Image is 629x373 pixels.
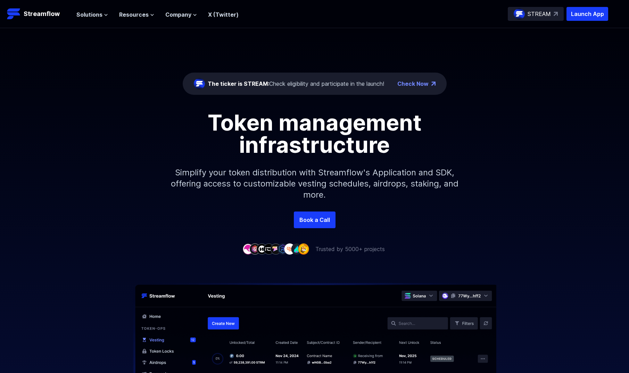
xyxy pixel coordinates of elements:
img: company-1 [242,243,254,254]
img: Streamflow Logo [7,7,21,21]
span: The ticker is STREAM: [208,80,269,87]
div: Check eligibility and participate in the launch! [208,80,384,88]
h1: Token management infrastructure [158,111,471,156]
a: X (Twitter) [208,11,239,18]
span: Solutions [76,10,102,19]
img: streamflow-logo-circle.png [194,78,205,89]
a: Book a Call [294,212,336,228]
button: Resources [119,10,154,19]
img: company-5 [270,243,281,254]
img: company-8 [291,243,302,254]
p: Streamflow [24,9,60,19]
button: Company [165,10,197,19]
button: Launch App [566,7,608,21]
img: company-2 [249,243,260,254]
img: company-9 [298,243,309,254]
span: Company [165,10,191,19]
a: Streamflow [7,7,69,21]
img: company-7 [284,243,295,254]
img: top-right-arrow.png [431,82,436,86]
img: company-6 [277,243,288,254]
img: company-3 [256,243,267,254]
img: company-4 [263,243,274,254]
span: Resources [119,10,149,19]
img: top-right-arrow.svg [554,12,558,16]
p: Simplify your token distribution with Streamflow's Application and SDK, offering access to custom... [165,156,464,212]
img: streamflow-logo-circle.png [514,8,525,19]
p: STREAM [528,10,551,18]
button: Solutions [76,10,108,19]
a: STREAM [508,7,564,21]
p: Trusted by 5000+ projects [315,245,385,253]
a: Check Now [397,80,429,88]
